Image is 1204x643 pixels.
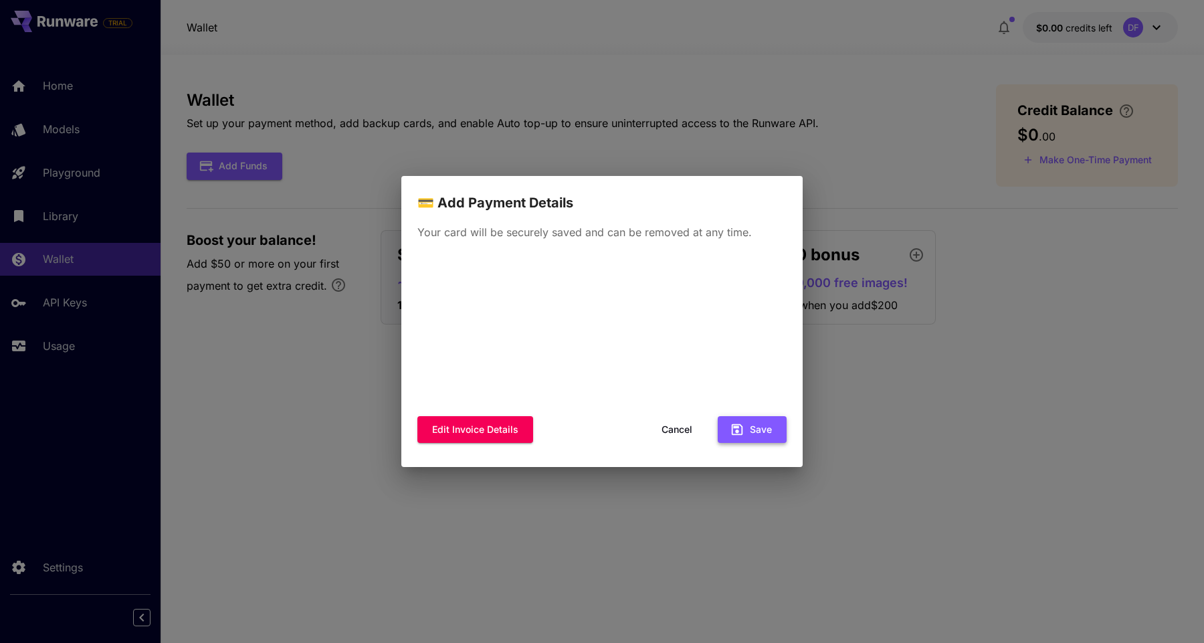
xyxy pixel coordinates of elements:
[647,416,707,444] button: Cancel
[718,416,787,444] button: Save
[401,176,803,213] h2: 💳 Add Payment Details
[417,224,787,240] p: Your card will be securely saved and can be removed at any time.
[417,416,533,444] button: Edit invoice details
[415,254,789,408] iframe: Secure payment input frame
